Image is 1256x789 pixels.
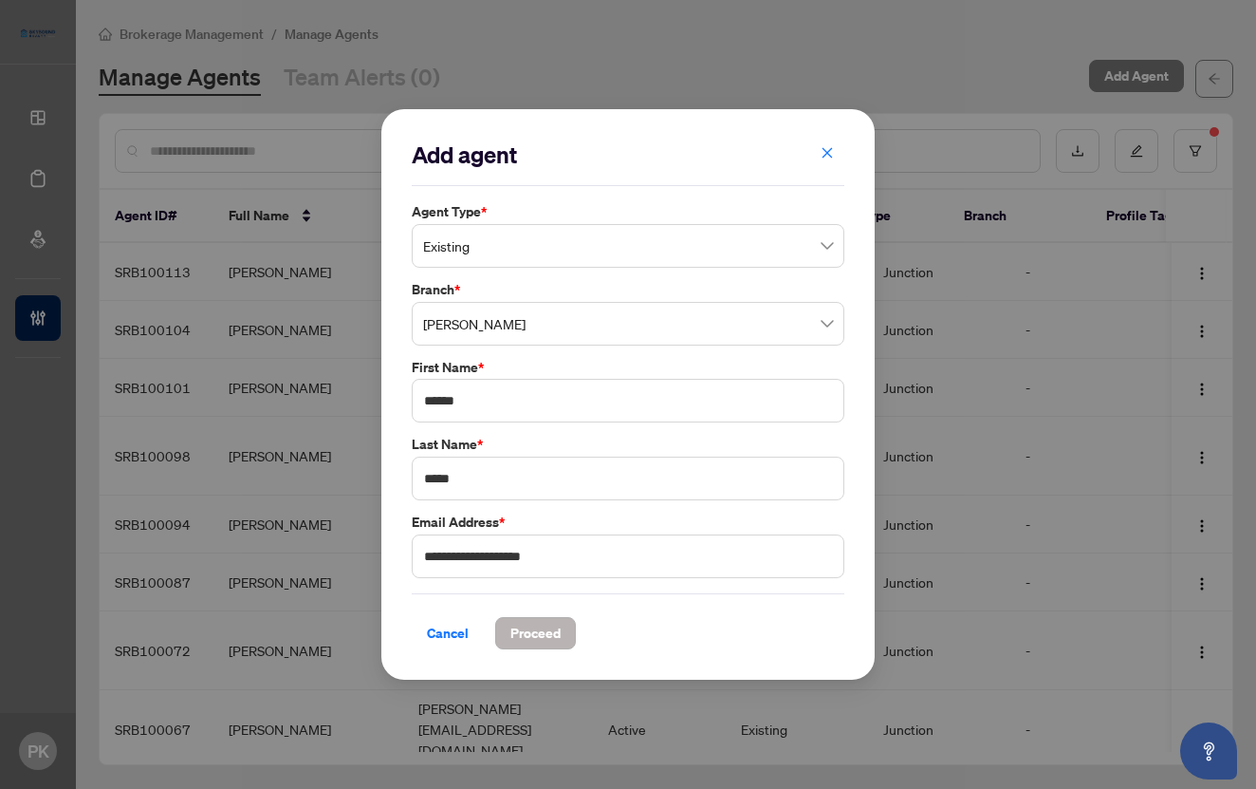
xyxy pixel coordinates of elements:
[495,617,576,649] button: Proceed
[1180,723,1237,780] button: Open asap
[412,434,844,455] label: Last Name
[412,279,844,300] label: Branch
[412,617,484,649] button: Cancel
[412,512,844,533] label: Email Address
[412,140,844,170] h2: Add agent
[412,201,844,222] label: Agent Type
[423,306,833,342] span: Danforth
[510,618,561,648] span: Proceed
[821,146,834,160] span: close
[423,228,833,264] span: Existing
[412,357,844,378] label: First Name
[427,618,469,648] span: Cancel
